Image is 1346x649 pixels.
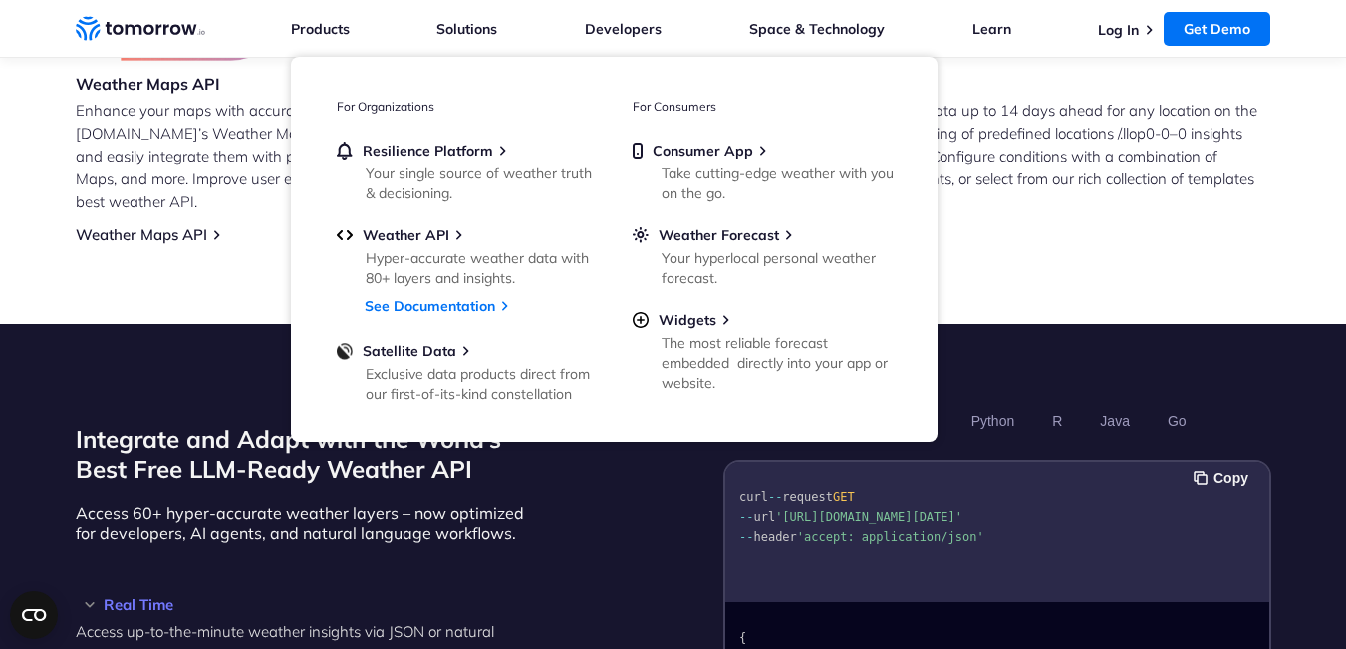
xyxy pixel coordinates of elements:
img: mobile.svg [633,142,643,160]
button: Open CMP widget [10,591,58,639]
span: request [782,490,833,504]
button: Node [893,404,940,438]
a: Consumer AppTake cutting-edge weather with you on the go. [633,142,892,199]
div: Your hyperlocal personal weather forecast. [662,248,894,288]
a: Developers [585,20,662,38]
a: Log In [1098,21,1139,39]
span: Weather Forecast [659,226,779,244]
a: Weather ForecastYour hyperlocal personal weather forecast. [633,226,892,284]
a: Home link [76,14,205,44]
span: Consumer App [653,142,753,160]
span: Satellite Data [363,342,456,360]
a: Products [291,20,350,38]
img: api.svg [337,226,353,244]
span: Resilience Platform [363,142,493,160]
h3: For Consumers [633,99,892,114]
a: Resilience PlatformYour single source of weather truth & decisioning. [337,142,596,199]
p: Enhance your maps with accurate weather conditions using [DATE][DOMAIN_NAME]’s Weather Maps API. ... [76,99,648,213]
div: Take cutting-edge weather with you on the go. [662,163,894,203]
p: Access ultra-accurate, hyperlocal data up to 14 days ahead for any location on the globe for free... [699,99,1271,213]
h2: Integrate and Adapt with the World’s Best Free LLM-Ready Weather API [76,424,534,484]
img: bell.svg [337,142,353,160]
span: 'accept: application/json' [796,530,983,544]
span: curl [739,490,768,504]
div: Exclusive data products direct from our first-of-its-kind constellation [366,364,598,404]
span: GET [832,490,854,504]
span: -- [767,490,781,504]
img: sun.svg [633,226,649,244]
a: See Documentation [365,297,495,315]
img: satellite-data-menu.png [337,342,353,360]
div: Your single source of weather truth & decisioning. [366,163,598,203]
a: Weather APIHyper-accurate weather data with 80+ layers and insights. [337,226,596,284]
span: '[URL][DOMAIN_NAME][DATE]' [775,510,962,524]
span: url [753,510,775,524]
button: Java [1093,404,1137,438]
h3: For Organizations [337,99,596,114]
h3: Weather Maps API [76,73,293,95]
a: Weather Maps API [76,225,207,244]
p: Access 60+ hyper-accurate weather layers – now optimized for developers, AI agents, and natural l... [76,503,534,543]
button: Copy [1194,467,1254,488]
img: plus-circle.svg [633,311,649,329]
span: { [739,631,746,645]
span: header [753,530,796,544]
a: Solutions [436,20,497,38]
button: Go [1160,404,1193,438]
button: R [1045,404,1069,438]
span: -- [739,530,753,544]
a: WidgetsThe most reliable forecast embedded directly into your app or website. [633,311,892,389]
a: Learn [972,20,1011,38]
button: Python [963,404,1021,438]
div: Hyper-accurate weather data with 80+ layers and insights. [366,248,598,288]
a: Space & Technology [749,20,885,38]
span: Widgets [659,311,716,329]
a: Satellite DataExclusive data products direct from our first-of-its-kind constellation [337,342,596,400]
h3: Real Time [76,597,534,612]
span: Weather API [363,226,449,244]
span: -- [739,510,753,524]
a: Get Demo [1164,12,1270,46]
div: The most reliable forecast embedded directly into your app or website. [662,333,894,393]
